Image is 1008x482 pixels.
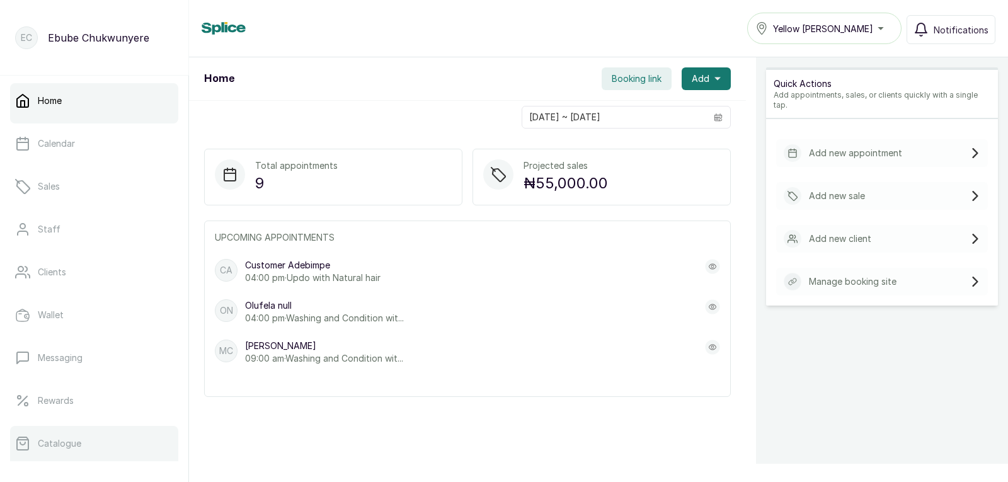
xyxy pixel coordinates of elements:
p: Add new appointment [809,147,902,159]
p: Wallet [38,309,64,321]
span: Notifications [934,23,988,37]
p: Messaging [38,352,83,364]
p: ₦55,000.00 [524,172,608,195]
p: Calendar [38,137,75,150]
p: CA [220,264,232,277]
p: Projected sales [524,159,608,172]
p: [PERSON_NAME] [245,340,403,352]
input: Select date [522,106,706,128]
p: 09:00 am · Washing and Condition wit... [245,352,403,365]
span: Add [692,72,709,85]
a: Clients [10,255,178,290]
a: Staff [10,212,178,247]
p: Add new sale [809,190,865,202]
span: Yellow [PERSON_NAME] [773,22,873,35]
p: Add new client [809,232,871,245]
a: Sales [10,169,178,204]
button: Yellow [PERSON_NAME] [747,13,902,44]
a: Catalogue [10,426,178,461]
p: ON [220,304,233,317]
p: Quick Actions [774,77,990,90]
button: Notifications [907,15,995,44]
p: Clients [38,266,66,278]
p: Ebube Chukwunyere [48,30,149,45]
p: Add appointments, sales, or clients quickly with a single tap. [774,90,990,110]
p: Staff [38,223,60,236]
p: MC [219,345,233,357]
p: Olufela null [245,299,404,312]
svg: calendar [714,113,723,122]
a: Rewards [10,383,178,418]
p: Home [38,95,62,107]
a: Messaging [10,340,178,376]
span: Booking link [612,72,661,85]
p: Catalogue [38,437,81,450]
p: Sales [38,180,60,193]
p: Manage booking site [809,275,896,288]
p: 9 [255,172,338,195]
p: Customer Adebimpe [245,259,381,272]
p: UPCOMING APPOINTMENTS [215,231,720,244]
a: Home [10,83,178,118]
h1: Home [204,71,234,86]
p: 04:00 pm · Updo with Natural hair [245,272,381,284]
p: EC [21,32,32,44]
p: 04:00 pm · Washing and Condition wit... [245,312,404,324]
button: Booking link [602,67,672,90]
button: Add [682,67,731,90]
a: Wallet [10,297,178,333]
a: Calendar [10,126,178,161]
p: Rewards [38,394,74,407]
p: Total appointments [255,159,338,172]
